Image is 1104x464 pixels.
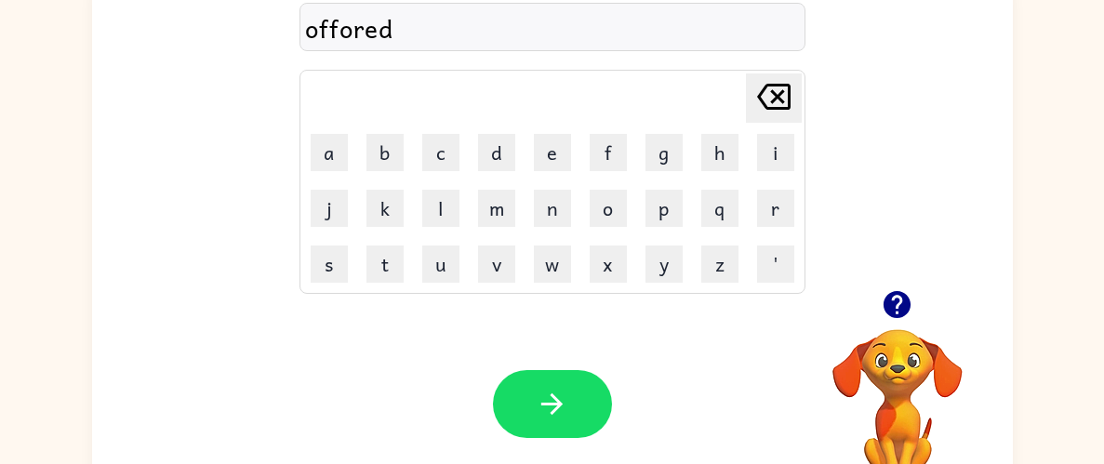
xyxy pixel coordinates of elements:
button: ' [757,245,794,283]
button: j [311,190,348,227]
button: c [422,134,459,171]
button: u [422,245,459,283]
button: f [590,134,627,171]
button: t [366,245,404,283]
button: d [478,134,515,171]
button: y [645,245,683,283]
button: r [757,190,794,227]
button: l [422,190,459,227]
button: a [311,134,348,171]
button: o [590,190,627,227]
button: z [701,245,738,283]
button: n [534,190,571,227]
button: g [645,134,683,171]
button: k [366,190,404,227]
button: e [534,134,571,171]
button: m [478,190,515,227]
button: s [311,245,348,283]
div: offored [305,8,800,47]
button: x [590,245,627,283]
button: i [757,134,794,171]
button: v [478,245,515,283]
button: q [701,190,738,227]
button: p [645,190,683,227]
button: w [534,245,571,283]
button: b [366,134,404,171]
button: h [701,134,738,171]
